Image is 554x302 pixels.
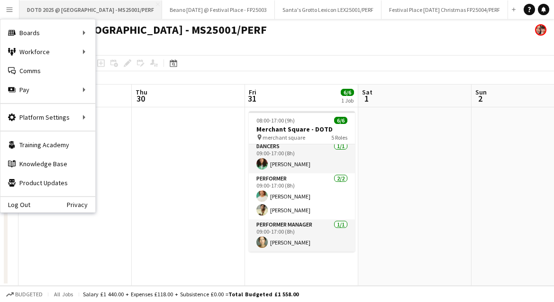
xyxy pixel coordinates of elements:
[535,24,546,36] app-user-avatar: Performer Department
[0,201,30,208] a: Log Out
[475,88,487,96] span: Sun
[331,134,347,141] span: 5 Roles
[249,125,355,133] h3: Merchant Square - DOTD
[228,291,299,298] span: Total Budgeted £1 558.00
[247,93,256,104] span: 31
[0,42,95,61] div: Workforce
[0,61,95,80] a: Comms
[0,23,95,42] div: Boards
[19,0,162,19] button: DOTD 2025 @ [GEOGRAPHIC_DATA] - MS25001/PERF
[474,93,487,104] span: 2
[249,141,355,173] app-card-role: Dancers1/109:00-17:00 (8h)[PERSON_NAME]
[134,93,147,104] span: 30
[249,88,256,96] span: Fri
[275,0,381,19] button: Santa's Grotto Lexicon LEX25001/PERF
[5,289,44,300] button: Budgeted
[334,117,347,124] span: 6/6
[52,291,75,298] span: All jobs
[0,80,95,99] div: Pay
[162,0,275,19] button: Beano [DATE] @ Festival Place - FP25003
[341,89,354,96] span: 6/6
[0,154,95,173] a: Knowledge Base
[381,0,508,19] button: Festival Place [DATE] Christmas FP25004/PERF
[0,108,95,127] div: Platform Settings
[263,134,305,141] span: merchant square
[0,173,95,192] a: Product Updates
[361,93,372,104] span: 1
[249,173,355,219] app-card-role: Performer2/209:00-17:00 (8h)[PERSON_NAME][PERSON_NAME]
[136,88,147,96] span: Thu
[249,111,355,252] app-job-card: 08:00-17:00 (9h)6/6Merchant Square - DOTD merchant square5 RolesMake-up1/108:30-13:15 (4h45m)[PER...
[8,23,267,37] h1: DOTD 2025 @ [GEOGRAPHIC_DATA] - MS25001/PERF
[256,117,295,124] span: 08:00-17:00 (9h)
[249,219,355,252] app-card-role: Performer Manager1/109:00-17:00 (8h)[PERSON_NAME]
[362,88,372,96] span: Sat
[83,291,299,298] div: Salary £1 440.00 + Expenses £118.00 + Subsistence £0.00 =
[67,201,95,208] a: Privacy
[0,135,95,154] a: Training Academy
[341,97,354,104] div: 1 Job
[15,291,43,298] span: Budgeted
